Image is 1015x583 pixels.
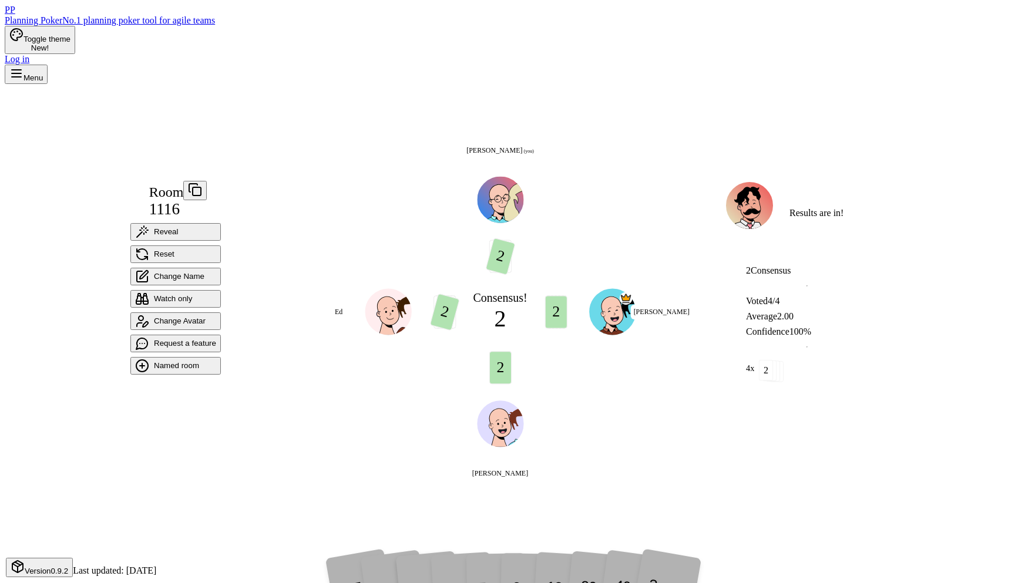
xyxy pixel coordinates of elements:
span: Request a feature [135,336,216,351]
button: Click to change your avatar [479,178,522,221]
button: Named room [130,357,221,375]
button: Reset [130,245,221,263]
button: Version0.9.2 [6,558,73,577]
span: 2.00 [777,311,794,321]
span: Last updated: [DATE] [73,565,156,575]
p: Results are in! [789,208,843,218]
span: 2 [545,295,567,328]
span: Version 0.9.2 [25,567,68,575]
a: Log in [5,54,29,64]
span: 2 [746,265,751,275]
span: Change Avatar [135,314,216,328]
span: PP [5,5,15,15]
span: Watch only [135,292,216,306]
span: 2 [485,237,516,275]
button: Menu [5,65,48,84]
span: Menu [23,73,43,82]
span: Change Name [135,269,216,284]
span: Toggle theme [23,35,70,43]
button: Change Avatar [130,312,221,330]
span: Reveal [135,225,216,239]
button: Request a feature [130,335,221,352]
span: Planning Poker [5,15,62,25]
span: Consensus [751,265,791,275]
button: Reveal [130,223,221,241]
span: Click to change your name [332,305,345,319]
p: Consensus! [473,291,527,305]
span: 2 [429,293,460,331]
div: New! [9,43,70,52]
span: Room [149,184,184,200]
div: 1116 [149,200,207,218]
a: PPPlanning PokerNo.1 planning poker tool for agile teams [5,5,1010,26]
span: Reset [135,247,216,261]
span: (you) [523,149,534,154]
span: Voted [746,296,768,306]
span: Average [746,311,777,321]
span: 2 [489,351,511,384]
span: Click to change your name [631,305,693,319]
span: Confidence [746,326,789,336]
button: Watch only [130,290,221,308]
span: Click to change your name [469,466,531,481]
span: Click to change your name [463,143,537,158]
button: Toggle themeNew! [5,26,75,54]
button: Change Name [130,268,221,285]
span: 2 [495,305,506,332]
span: Anna is the host [619,292,632,305]
span: 4 / 4 [768,296,779,306]
span: 100 % [789,326,811,336]
span: 4 x [746,363,754,373]
span: 2 [759,360,773,380]
span: No.1 planning poker tool for agile teams [62,15,215,25]
span: Named room [135,359,216,373]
